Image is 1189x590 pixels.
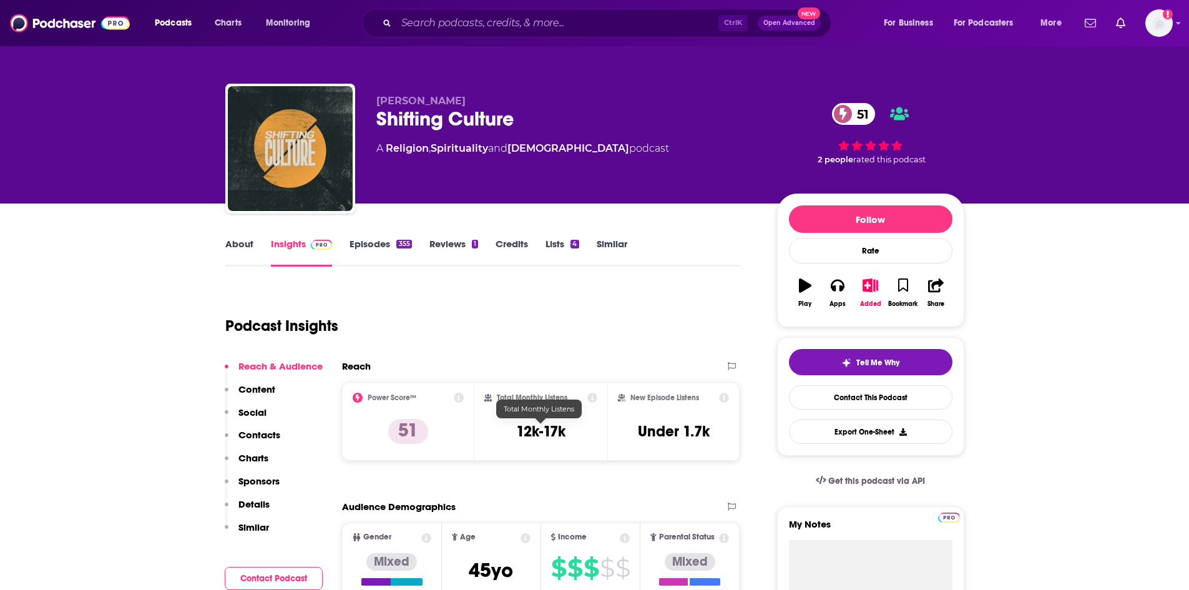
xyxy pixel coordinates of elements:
h1: Podcast Insights [225,317,338,335]
h3: 12k-17k [516,422,565,441]
div: A podcast [376,141,669,156]
span: Tell Me Why [856,358,899,368]
div: Share [927,300,944,308]
a: Religion [386,142,429,154]
button: Play [789,270,821,315]
span: rated this podcast [853,155,926,164]
button: Contacts [225,429,280,452]
div: 355 [396,240,411,248]
button: Export One-Sheet [789,420,952,444]
button: Follow [789,205,952,233]
button: open menu [257,13,326,33]
button: Similar [225,521,269,544]
img: tell me why sparkle [841,358,851,368]
button: open menu [146,13,208,33]
h2: New Episode Listens [630,393,699,402]
a: 51 [832,103,875,125]
span: Open Advanced [763,20,815,26]
button: open menu [1032,13,1077,33]
button: open menu [875,13,949,33]
span: 45 yo [469,558,513,583]
svg: Add a profile image [1163,9,1173,19]
h2: Power Score™ [368,393,416,402]
div: Bookmark [888,300,917,308]
div: 4 [570,240,579,248]
button: Details [225,498,270,521]
button: tell me why sparkleTell Me Why [789,349,952,375]
p: Reach & Audience [238,360,323,372]
span: Age [460,533,476,541]
p: Similar [238,521,269,533]
h2: Audience Demographics [342,501,456,513]
img: Podchaser Pro [311,240,333,250]
div: Play [798,300,811,308]
button: Share [919,270,952,315]
a: Episodes355 [350,238,411,267]
a: Spirituality [431,142,488,154]
span: Monitoring [266,14,310,32]
div: Apps [829,300,846,308]
div: Rate [789,238,952,263]
div: 1 [472,240,478,248]
span: $ [551,558,566,578]
span: For Business [884,14,933,32]
a: InsightsPodchaser Pro [271,238,333,267]
span: $ [600,558,614,578]
p: Social [238,406,267,418]
img: User Profile [1145,9,1173,37]
a: Get this podcast via API [806,466,936,496]
span: $ [584,558,599,578]
img: Shifting Culture [228,86,353,211]
button: Charts [225,452,268,475]
button: Open AdvancedNew [758,16,821,31]
h2: Total Monthly Listens [497,393,567,402]
div: Added [860,300,881,308]
span: Logged in as Lydia_Gustafson [1145,9,1173,37]
label: My Notes [789,518,952,540]
button: Contact Podcast [225,567,323,590]
input: Search podcasts, credits, & more... [396,13,718,33]
span: [PERSON_NAME] [376,95,466,107]
h2: Reach [342,360,371,372]
span: Income [558,533,587,541]
span: More [1040,14,1062,32]
p: Contacts [238,429,280,441]
span: Get this podcast via API [828,476,925,486]
button: Reach & Audience [225,360,323,383]
a: Show notifications dropdown [1080,12,1101,34]
a: Show notifications dropdown [1111,12,1130,34]
a: Credits [496,238,528,267]
span: Total Monthly Listens [504,405,574,413]
span: New [798,7,820,19]
a: [DEMOGRAPHIC_DATA] [507,142,629,154]
span: $ [615,558,630,578]
p: Sponsors [238,475,280,487]
button: Sponsors [225,475,280,498]
a: Reviews1 [429,238,478,267]
div: Search podcasts, credits, & more... [374,9,843,37]
span: 51 [844,103,875,125]
p: Details [238,498,270,510]
a: Pro website [938,511,960,523]
span: 2 people [818,155,853,164]
span: Charts [215,14,242,32]
span: Gender [363,533,391,541]
span: and [488,142,507,154]
a: Charts [207,13,249,33]
span: Ctrl K [718,15,748,31]
button: Social [225,406,267,430]
span: $ [567,558,582,578]
span: Podcasts [155,14,192,32]
button: open menu [946,13,1032,33]
a: Contact This Podcast [789,385,952,410]
a: Lists4 [546,238,579,267]
span: , [429,142,431,154]
button: Show profile menu [1145,9,1173,37]
div: 51 2 peoplerated this podcast [777,95,964,172]
p: 51 [388,419,428,444]
a: Podchaser - Follow, Share and Rate Podcasts [10,11,130,35]
span: For Podcasters [954,14,1014,32]
p: Charts [238,452,268,464]
a: Similar [597,238,627,267]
